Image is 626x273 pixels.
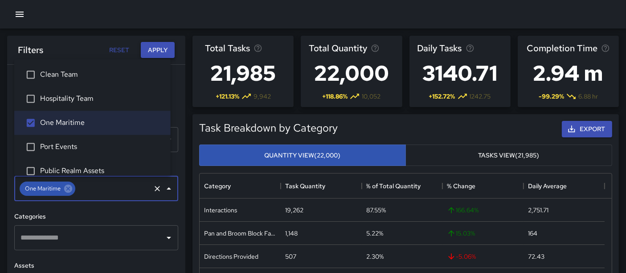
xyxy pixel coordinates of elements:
[151,182,164,195] button: Clear
[254,44,262,53] svg: Total number of tasks in the selected period, compared to the previous period.
[285,229,298,238] div: 1,148
[204,206,237,215] div: Interactions
[366,206,386,215] div: 87.55%
[40,70,164,80] span: Clean Team
[204,229,276,238] div: Pan and Broom Block Faces
[528,174,567,199] div: Daily Average
[417,55,503,91] h3: 3140.71
[362,92,381,101] span: 10,052
[528,206,548,215] div: 2,751.71
[309,55,394,91] h3: 22,000
[14,212,178,222] h6: Categories
[18,43,43,57] h6: Filters
[216,92,239,101] span: + 121.13 %
[524,174,605,199] div: Daily Average
[281,174,362,199] div: Task Quantity
[447,174,475,199] div: % Change
[539,92,564,101] span: -99.29 %
[447,206,479,215] span: 166.64 %
[205,55,281,91] h3: 21,985
[204,174,231,199] div: Category
[105,42,134,58] button: Reset
[366,252,384,261] div: 2.30%
[366,174,421,199] div: % of Total Quantity
[163,232,175,244] button: Open
[309,41,367,55] span: Total Quantity
[285,174,325,199] div: Task Quantity
[447,252,476,261] span: -5.06 %
[528,252,544,261] div: 72.43
[442,174,524,199] div: % Change
[199,145,406,166] button: Quantity View(22,000)
[578,92,598,101] span: 6.88 hr
[200,174,281,199] div: Category
[371,44,380,53] svg: Total task quantity in the selected period, compared to the previous period.
[562,121,612,137] button: Export
[40,94,164,104] span: Hospitality Team
[362,174,443,199] div: % of Total Quantity
[20,183,66,194] span: One Maritime
[40,142,164,153] span: Port Events
[527,41,597,55] span: Completion Time
[429,92,455,101] span: + 152.72 %
[285,206,303,215] div: 19,262
[417,41,462,55] span: Daily Tasks
[285,252,296,261] div: 507
[601,44,610,53] svg: Average time taken to complete tasks in the selected period, compared to the previous period.
[447,229,475,238] span: 15.03 %
[14,261,178,271] h6: Assets
[405,145,612,166] button: Tasks View(21,985)
[141,42,175,58] button: Apply
[163,182,175,195] button: Close
[40,166,164,177] span: Public Realm Assets
[20,182,75,196] div: One Maritime
[366,229,383,238] div: 5.22%
[254,92,271,101] span: 9,942
[205,41,250,55] span: Total Tasks
[470,92,491,101] span: 1242.75
[527,55,610,91] h3: 2.94 m
[322,92,348,101] span: + 118.86 %
[466,44,475,53] svg: Average number of tasks per day in the selected period, compared to the previous period.
[199,121,338,135] h5: Task Breakdown by Category
[528,229,537,238] div: 164
[204,252,258,261] div: Directions Provided
[40,118,164,128] span: One Maritime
